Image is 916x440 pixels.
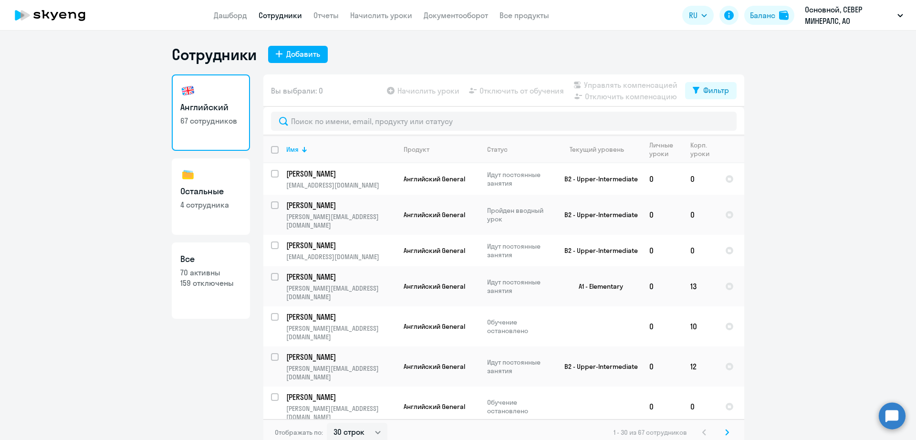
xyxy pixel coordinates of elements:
p: [PERSON_NAME] [286,240,394,251]
a: [PERSON_NAME] [286,272,396,282]
span: 1 - 30 из 67 сотрудников [614,428,687,437]
a: [PERSON_NAME] [286,392,396,402]
input: Поиск по имени, email, продукту или статусу [271,112,737,131]
span: Вы выбрали: 0 [271,85,323,96]
a: Все70 активны159 отключены [172,242,250,319]
td: 0 [642,163,683,195]
p: 159 отключены [180,278,241,288]
a: [PERSON_NAME] [286,352,396,362]
p: [PERSON_NAME][EMAIL_ADDRESS][DOMAIN_NAME] [286,212,396,230]
h1: Сотрудники [172,45,257,64]
td: 0 [683,387,718,427]
button: Основной, СЕВЕР МИНЕРАЛС, АО [800,4,908,27]
p: [PERSON_NAME][EMAIL_ADDRESS][DOMAIN_NAME] [286,364,396,381]
p: 67 сотрудников [180,115,241,126]
img: others [180,167,196,182]
span: Английский General [404,175,465,183]
h3: Все [180,253,241,265]
img: english [180,83,196,98]
a: Английский67 сотрудников [172,74,250,151]
td: B2 - Upper-Intermediate [553,195,642,235]
p: Основной, СЕВЕР МИНЕРАЛС, АО [805,4,894,27]
div: Имя [286,145,396,154]
td: A1 - Elementary [553,266,642,306]
div: Статус [487,145,508,154]
p: [PERSON_NAME] [286,272,394,282]
p: [PERSON_NAME] [286,352,394,362]
a: Все продукты [500,10,549,20]
p: [PERSON_NAME] [286,168,394,179]
img: balance [779,10,789,20]
td: 0 [683,195,718,235]
button: Балансbalance [744,6,794,25]
div: Личные уроки [649,141,674,158]
span: Английский General [404,402,465,411]
div: Продукт [404,145,429,154]
a: Отчеты [313,10,339,20]
div: Продукт [404,145,479,154]
div: Баланс [750,10,775,21]
div: Корп. уроки [690,141,709,158]
td: 0 [642,306,683,346]
td: B2 - Upper-Intermediate [553,235,642,266]
td: 13 [683,266,718,306]
button: Фильтр [685,82,737,99]
div: Статус [487,145,552,154]
td: 0 [642,266,683,306]
p: [EMAIL_ADDRESS][DOMAIN_NAME] [286,252,396,261]
button: RU [682,6,714,25]
span: Английский General [404,322,465,331]
p: 4 сотрудника [180,199,241,210]
h3: Остальные [180,185,241,198]
td: 0 [642,387,683,427]
td: 10 [683,306,718,346]
div: Имя [286,145,299,154]
td: 0 [683,163,718,195]
div: Текущий уровень [561,145,641,154]
p: Пройден вводный урок [487,206,552,223]
td: B2 - Upper-Intermediate [553,346,642,387]
p: [PERSON_NAME] [286,200,394,210]
button: Добавить [268,46,328,63]
div: Добавить [286,48,320,60]
div: Корп. уроки [690,141,717,158]
p: Идут постоянные занятия [487,170,552,188]
span: RU [689,10,697,21]
a: Сотрудники [259,10,302,20]
p: Идут постоянные занятия [487,242,552,259]
td: B2 - Upper-Intermediate [553,163,642,195]
div: Текущий уровень [570,145,624,154]
td: 0 [642,235,683,266]
p: 70 активны [180,267,241,278]
p: [EMAIL_ADDRESS][DOMAIN_NAME] [286,181,396,189]
h3: Английский [180,101,241,114]
a: Начислить уроки [350,10,412,20]
div: Личные уроки [649,141,682,158]
a: Дашборд [214,10,247,20]
p: Идут постоянные занятия [487,278,552,295]
a: Остальные4 сотрудника [172,158,250,235]
p: Обучение остановлено [487,318,552,335]
a: [PERSON_NAME] [286,168,396,179]
span: Английский General [404,362,465,371]
p: [PERSON_NAME][EMAIL_ADDRESS][DOMAIN_NAME] [286,404,396,421]
span: Отображать по: [275,428,323,437]
p: [PERSON_NAME] [286,312,394,322]
a: Документооборот [424,10,488,20]
td: 0 [642,346,683,387]
div: Фильтр [703,84,729,96]
td: 12 [683,346,718,387]
td: 0 [642,195,683,235]
a: [PERSON_NAME] [286,312,396,322]
a: [PERSON_NAME] [286,240,396,251]
p: Обучение остановлено [487,398,552,415]
td: 0 [683,235,718,266]
a: [PERSON_NAME] [286,200,396,210]
span: Английский General [404,246,465,255]
span: Английский General [404,210,465,219]
p: Идут постоянные занятия [487,358,552,375]
p: [PERSON_NAME][EMAIL_ADDRESS][DOMAIN_NAME] [286,284,396,301]
p: [PERSON_NAME] [286,392,394,402]
span: Английский General [404,282,465,291]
